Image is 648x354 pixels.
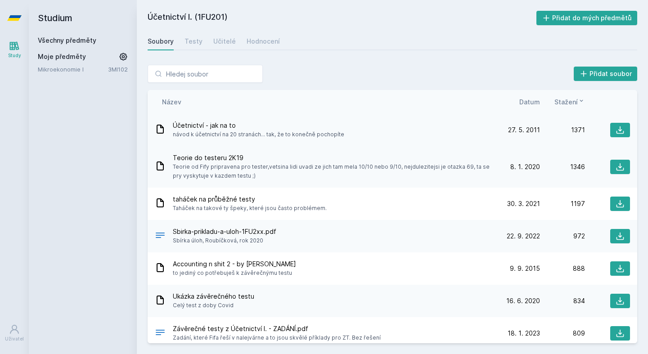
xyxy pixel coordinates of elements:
a: Study [2,36,27,63]
span: Závěrečné testy z Účetnictví I. - ZADÁNÍ.pdf [173,324,381,333]
a: Soubory [148,32,174,50]
span: 8. 1. 2020 [510,162,540,171]
button: Název [162,97,181,107]
span: 9. 9. 2015 [510,264,540,273]
div: 972 [540,232,585,241]
div: Učitelé [213,37,236,46]
span: Stažení [554,97,578,107]
span: 22. 9. 2022 [507,232,540,241]
a: Hodnocení [247,32,280,50]
span: Teorie do testeru 2K19 [173,153,491,162]
div: PDF [155,230,166,243]
button: Přidat do mých předmětů [536,11,638,25]
a: Mikroekonomie I [38,65,108,74]
span: Taháček na takové ty špeky, které jsou často problémem. [173,204,327,213]
a: Všechny předměty [38,36,96,44]
div: Study [8,52,21,59]
div: 1197 [540,199,585,208]
span: Sbírka úloh, Roubíčková, rok 2020 [173,236,276,245]
span: Celý test z doby Covid [173,301,254,310]
span: Teorie od Fify pripravena pro tester,vetsina lidi uvadi ze jich tam mela 10/10 nebo 9/10, nejdule... [173,162,491,180]
span: 30. 3. 2021 [507,199,540,208]
div: 1346 [540,162,585,171]
span: 16. 6. 2020 [506,296,540,305]
span: Sbirka-prikladu-a-uloh-1FU2xx.pdf [173,227,276,236]
div: 888 [540,264,585,273]
div: Uživatel [5,336,24,342]
div: 809 [540,329,585,338]
div: Soubory [148,37,174,46]
a: 3MI102 [108,66,128,73]
div: 1371 [540,125,585,134]
div: Testy [184,37,202,46]
span: Accounting n shit 2 - by [PERSON_NAME] [173,260,296,269]
div: PDF [155,327,166,340]
span: Ukázka závěrečného testu [173,292,254,301]
h2: Účetnictví I. (1FU201) [148,11,536,25]
a: Testy [184,32,202,50]
span: návod k účetnictví na 20 stranách... tak, že to konečně pochopíte [173,130,344,139]
span: to jediný co potřebuješ k závěrečnýmu testu [173,269,296,278]
button: Přidat soubor [574,67,638,81]
input: Hledej soubor [148,65,263,83]
span: taháček na průběžné testy [173,195,327,204]
button: Datum [519,97,540,107]
span: 27. 5. 2011 [508,125,540,134]
span: 18. 1. 2023 [508,329,540,338]
span: Účetnictví - jak na to [173,121,344,130]
span: Zadání, které Fifa řeší v nalejvárne a to jsou skvělé příklady pro ZT. Bez řešení [173,333,381,342]
a: Učitelé [213,32,236,50]
button: Stažení [554,97,585,107]
div: Hodnocení [247,37,280,46]
div: 834 [540,296,585,305]
span: Moje předměty [38,52,86,61]
a: Uživatel [2,319,27,347]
